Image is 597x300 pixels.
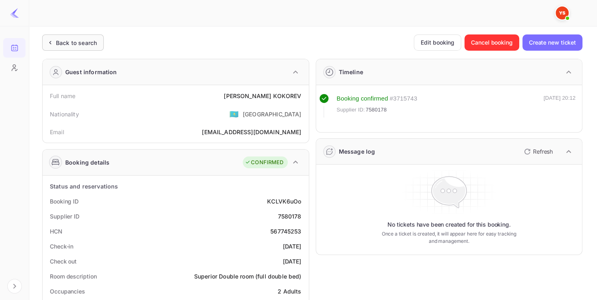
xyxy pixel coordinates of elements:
[50,272,96,281] div: Room description
[387,221,511,229] p: No tickets have been created for this booking.
[267,197,301,206] div: KCLVK6uOo
[202,128,301,136] div: [EMAIL_ADDRESS][DOMAIN_NAME]
[270,227,301,236] div: 567745253
[366,106,387,114] span: 7580178
[50,182,118,191] div: Status and reservations
[50,242,73,251] div: Check-in
[50,197,79,206] div: Booking ID
[65,68,117,76] div: Guest information
[278,287,301,296] div: 2 Adults
[283,242,302,251] div: [DATE]
[243,110,302,118] div: [GEOGRAPHIC_DATA]
[56,39,97,47] div: Back to search
[224,92,301,100] div: [PERSON_NAME] KOKOREV
[278,212,301,221] div: 7580178
[50,110,79,118] div: Nationality
[522,34,582,51] button: Create new ticket
[50,257,77,266] div: Check out
[533,147,553,156] p: Refresh
[65,158,109,167] div: Booking details
[283,257,302,266] div: [DATE]
[245,159,283,167] div: CONFIRMED
[337,94,388,103] div: Booking confirmed
[544,94,576,118] div: [DATE] 20:12
[464,34,519,51] button: Cancel booking
[556,6,569,19] img: Yandex Support
[337,106,365,114] span: Supplier ID:
[50,212,79,221] div: Supplier ID
[389,94,417,103] div: # 3715743
[50,287,85,296] div: Occupancies
[50,92,75,100] div: Full name
[229,107,239,121] span: United States
[194,272,302,281] div: Superior Double room (full double bed)
[10,8,19,18] img: LiteAPI
[7,279,22,294] button: Expand navigation
[50,227,62,236] div: HCN
[3,38,26,57] a: Bookings
[519,145,556,158] button: Refresh
[378,230,520,245] p: Once a ticket is created, it will appear here for easy tracking and management.
[50,128,64,136] div: Email
[339,147,375,156] div: Message log
[339,68,363,76] div: Timeline
[3,58,26,77] a: Customers
[414,34,461,51] button: Edit booking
